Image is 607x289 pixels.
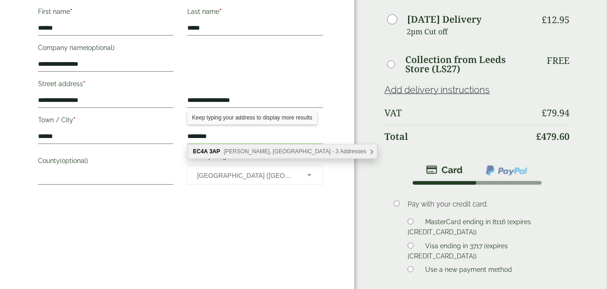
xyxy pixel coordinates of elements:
[38,113,174,129] label: Town / City
[209,148,220,155] b: 3AP
[188,144,377,158] div: EC4A 3AP
[197,166,295,185] span: United Kingdom (UK)
[219,8,222,15] abbr: required
[422,266,516,276] label: Use a new payment method
[60,157,88,164] span: (optional)
[542,107,569,119] bdi: 79.94
[408,242,508,263] label: Visa ending in 3717 (expires [CREDIT_CARD_DATA])
[236,152,238,160] abbr: required
[187,165,323,185] span: Country/Region
[83,80,85,88] abbr: required
[536,130,569,143] bdi: 479.60
[408,15,482,24] label: [DATE] Delivery
[38,77,174,93] label: Street address
[408,199,556,209] p: Pay with your credit card.
[542,13,569,26] bdi: 12.95
[38,154,174,170] label: County
[38,41,174,57] label: Company name
[187,111,317,125] div: Keep typing your address to display more results
[70,8,72,15] abbr: required
[193,148,208,155] b: EC4A
[485,164,528,176] img: ppcp-gateway.png
[536,130,541,143] span: £
[405,55,530,74] label: Collection from Leeds Store (LS27)
[38,5,174,21] label: First name
[187,5,323,21] label: Last name
[547,55,569,66] p: Free
[385,125,530,148] th: Total
[542,13,547,26] span: £
[224,148,366,155] span: [PERSON_NAME], [GEOGRAPHIC_DATA] - 3 Addresses
[542,107,547,119] span: £
[426,164,463,176] img: stripe.png
[385,84,490,95] a: Add delivery instructions
[87,44,115,51] span: (optional)
[385,102,530,124] th: VAT
[73,116,76,124] abbr: required
[407,25,530,38] p: 2pm Cut off
[408,218,531,239] label: MasterCard ending in 8116 (expires [CREDIT_CARD_DATA])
